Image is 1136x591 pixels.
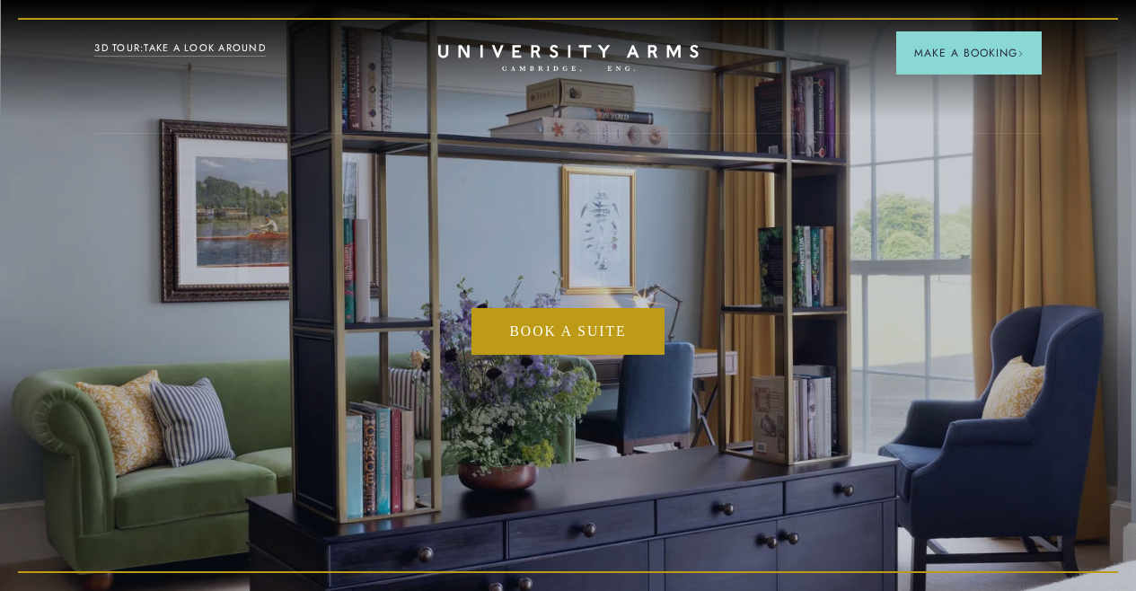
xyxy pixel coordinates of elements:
a: 3D TOUR:TAKE A LOOK AROUND [94,40,266,57]
span: Make a Booking [914,45,1024,61]
a: Home [438,45,699,73]
a: Book a Suite [471,308,664,354]
img: Arrow icon [1017,50,1024,57]
button: Make a BookingArrow icon [896,31,1042,75]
